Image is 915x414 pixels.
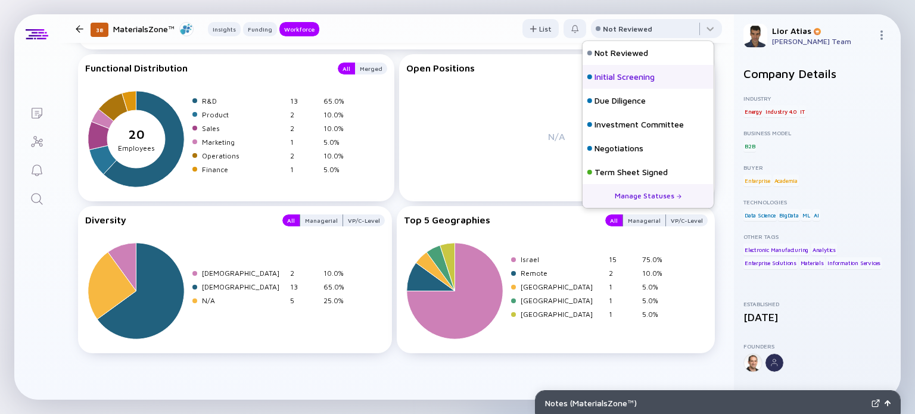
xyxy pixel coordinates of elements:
[290,124,319,133] div: 2
[811,244,837,256] div: Analytics
[801,209,811,221] div: ML
[743,257,798,269] div: Enterprise Solutions
[799,257,825,269] div: Materials
[91,23,108,37] div: 38
[290,97,319,105] div: 13
[885,400,891,406] img: Open Notes
[642,255,671,264] div: 75.0%
[872,399,880,407] img: Expand Notes
[343,214,385,226] button: VP/C-Level
[609,310,637,319] div: 1
[323,110,352,119] div: 10.0%
[743,24,767,48] img: Lior Profile Picture
[623,214,666,226] button: Managerial
[208,22,241,36] button: Insights
[113,21,194,36] div: MaterialsZone™
[642,310,671,319] div: 5.0%
[202,282,285,291] div: [DEMOGRAPHIC_DATA]
[202,110,285,119] div: Product
[743,129,891,136] div: Business Model
[826,257,882,269] div: Information Services
[595,142,643,154] div: Negotiations
[202,97,285,105] div: R&D
[290,165,319,174] div: 1
[290,269,319,278] div: 2
[290,110,319,119] div: 2
[279,22,319,36] button: Workforce
[300,214,343,226] div: Managerial
[522,20,559,38] div: List
[743,164,891,171] div: Buyer
[743,175,771,186] div: Enterprise
[583,184,714,208] div: Manage Statuses
[290,151,319,160] div: 2
[609,282,637,291] div: 1
[323,296,352,305] div: 25.0%
[355,63,387,74] button: Merged
[128,127,145,141] tspan: 20
[743,95,891,102] div: Industry
[743,300,891,307] div: Established
[521,296,604,305] div: [GEOGRAPHIC_DATA]
[208,23,241,35] div: Insights
[202,151,285,160] div: Operations
[521,269,604,278] div: Remote
[743,244,810,256] div: Electronic Manufacturing
[773,175,799,186] div: Academia
[743,233,891,240] div: Other Tags
[609,296,637,305] div: 1
[642,296,671,305] div: 5.0%
[85,214,270,226] div: Diversity
[323,124,352,133] div: 10.0%
[778,209,800,221] div: BigData
[85,63,326,74] div: Functional Distribution
[243,22,277,36] button: Funding
[595,166,668,178] div: Term Sheet Signed
[605,214,623,226] button: All
[406,63,708,73] div: Open Positions
[603,24,652,33] div: Not Reviewed
[323,138,352,147] div: 5.0%
[521,282,604,291] div: [GEOGRAPHIC_DATA]
[666,214,708,226] button: VP/C-Level
[772,37,872,46] div: [PERSON_NAME] Team
[290,138,319,147] div: 1
[743,105,763,117] div: Energy
[202,165,285,174] div: Finance
[877,30,886,40] img: Menu
[609,269,637,278] div: 2
[743,198,891,206] div: Technologies
[279,23,319,35] div: Workforce
[323,97,352,105] div: 65.0%
[813,209,820,221] div: AI
[14,183,59,212] a: Search
[290,282,319,291] div: 13
[202,138,285,147] div: Marketing
[202,124,285,133] div: Sales
[595,47,648,59] div: Not Reviewed
[743,209,777,221] div: Data Science
[118,144,155,152] tspan: Employees
[323,165,352,174] div: 5.0%
[282,214,300,226] div: All
[595,119,684,130] div: Investment Committee
[290,296,319,305] div: 5
[323,151,352,160] div: 10.0%
[338,63,355,74] button: All
[595,71,655,83] div: Initial Screening
[743,343,891,350] div: Founders
[743,140,756,152] div: B2B
[14,126,59,155] a: Investor Map
[799,105,806,117] div: IT
[14,98,59,126] a: Lists
[521,310,604,319] div: [GEOGRAPHIC_DATA]
[202,269,285,278] div: [DEMOGRAPHIC_DATA]
[323,282,352,291] div: 65.0%
[404,214,594,226] div: Top 5 Geographies
[521,255,604,264] div: Israel
[609,255,637,264] div: 15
